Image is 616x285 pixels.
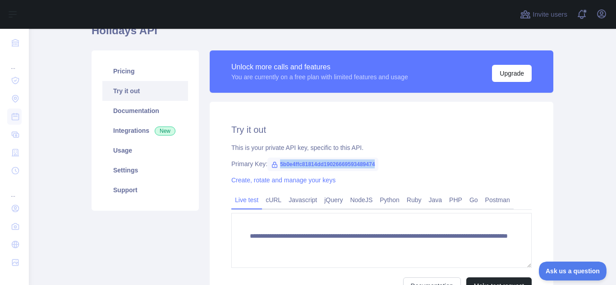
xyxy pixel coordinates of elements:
a: Live test [231,193,262,207]
div: ... [7,53,22,71]
a: PHP [446,193,466,207]
a: Integrations New [102,121,188,140]
a: NodeJS [346,193,376,207]
span: Invite users [533,9,567,20]
a: Python [376,193,403,207]
div: This is your private API key, specific to this API. [231,143,532,152]
a: Pricing [102,61,188,81]
div: Unlock more calls and features [231,62,408,72]
a: Go [466,193,482,207]
div: You are currently on a free plan with limited features and usage [231,72,408,81]
a: Create, rotate and manage your keys [231,176,336,184]
a: Support [102,180,188,200]
a: Postman [482,193,514,207]
a: Ruby [403,193,425,207]
a: Usage [102,140,188,160]
a: jQuery [321,193,346,207]
button: Invite users [518,7,569,22]
div: ... [7,181,22,199]
span: New [155,127,175,136]
a: Settings [102,160,188,180]
a: Java [425,193,446,207]
a: cURL [262,193,285,207]
a: Try it out [102,81,188,101]
h2: Try it out [231,123,532,136]
iframe: Toggle Customer Support [539,262,607,280]
span: 5b0e4ffc81814dd19026669593489474 [267,158,378,171]
a: Javascript [285,193,321,207]
div: Primary Key: [231,159,532,168]
a: Documentation [102,101,188,121]
button: Upgrade [492,65,532,82]
h1: Holidays API [92,23,553,45]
